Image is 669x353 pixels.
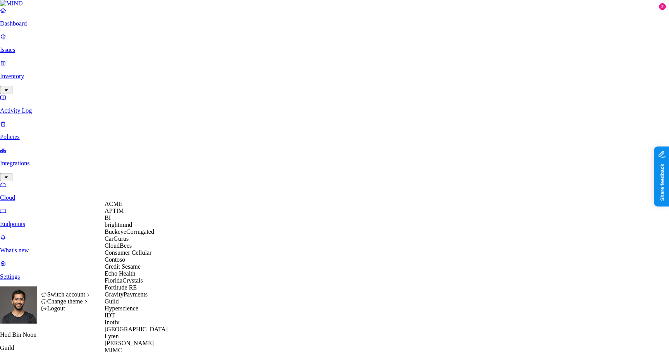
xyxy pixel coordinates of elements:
span: Consumer Cellular [105,249,151,256]
span: CarGurus [105,235,129,242]
span: Credit Sesame [105,263,141,270]
span: Guild [105,298,119,305]
span: [PERSON_NAME] [105,340,154,346]
span: Inotiv [105,319,119,326]
span: FloridaCrystals [105,277,143,284]
span: APTIM [105,207,124,214]
span: Switch account [47,291,85,298]
span: Lyten [105,333,119,339]
span: BuckeyeCorrugated [105,228,154,235]
div: Logout [41,305,92,312]
span: GravityPayments [105,291,148,298]
span: Contoso [105,256,125,263]
span: Hyperscience [105,305,138,312]
span: Fortitude RE [105,284,137,291]
span: brightmind [105,221,132,228]
span: [GEOGRAPHIC_DATA] [105,326,168,332]
span: CloudBees [105,242,132,249]
span: Echo Health [105,270,136,277]
span: Change theme [47,298,83,305]
span: BI [105,214,111,221]
span: ACME [105,200,122,207]
span: IDT [105,312,115,319]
